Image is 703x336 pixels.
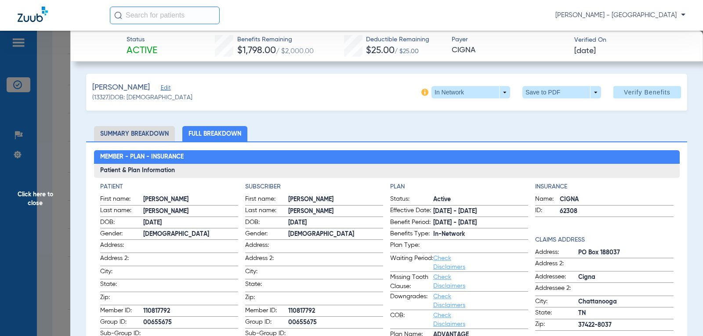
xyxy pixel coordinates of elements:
[366,35,429,44] span: Deductible Remaining
[245,280,288,292] span: State:
[288,318,383,327] span: 00655675
[100,182,238,191] h4: Patient
[245,195,288,205] span: First name:
[433,218,528,228] span: [DATE] - [DATE]
[535,182,673,191] h4: Insurance
[535,195,560,205] span: Name:
[182,126,247,141] li: Full Breakdown
[100,218,143,228] span: DOB:
[433,293,465,308] a: Check Disclaimers
[143,230,238,239] span: [DEMOGRAPHIC_DATA]
[94,150,680,164] h2: Member - Plan - Insurance
[535,320,578,330] span: Zip:
[433,312,465,327] a: Check Disclaimers
[395,48,419,54] span: / $25.00
[143,218,238,228] span: [DATE]
[560,195,673,204] span: CIGNA
[390,195,433,205] span: Status:
[390,254,433,271] span: Waiting Period:
[366,46,395,55] span: $25.00
[245,182,383,191] h4: Subscriber
[143,307,238,316] span: 110817792
[578,248,673,257] span: PO Box 188037
[237,46,276,55] span: $1,798.00
[100,229,143,240] span: Gender:
[433,195,528,204] span: Active
[100,293,143,305] span: Zip:
[100,195,143,205] span: First name:
[390,229,433,240] span: Benefits Type:
[245,318,288,328] span: Group ID:
[613,86,681,98] button: Verify Benefits
[127,35,157,44] span: Status
[237,35,314,44] span: Benefits Remaining
[276,48,314,55] span: / $2,000.00
[288,195,383,204] span: [PERSON_NAME]
[433,230,528,239] span: In-Network
[245,206,288,217] span: Last name:
[433,255,465,270] a: Check Disclaimers
[560,207,673,216] span: 62308
[535,235,673,245] h4: Claims Address
[245,229,288,240] span: Gender:
[288,207,383,216] span: [PERSON_NAME]
[452,35,566,44] span: Payer
[390,292,433,310] span: Downgrades:
[245,306,288,317] span: Member ID:
[127,45,157,57] span: Active
[92,93,192,102] span: (13327) DOB: [DEMOGRAPHIC_DATA]
[143,318,238,327] span: 00655675
[390,182,528,191] h4: Plan
[535,284,578,296] span: Addressee 2:
[578,309,673,318] span: TN
[110,7,220,24] input: Search for patients
[535,248,578,258] span: Address:
[143,195,238,204] span: [PERSON_NAME]
[452,45,566,56] span: CIGNA
[390,241,433,253] span: Plan Type:
[94,126,175,141] li: Summary Breakdown
[535,272,578,283] span: Addressee:
[624,89,670,96] span: Verify Benefits
[161,85,169,93] span: Edit
[390,218,433,228] span: Benefit Period:
[245,267,288,279] span: City:
[535,259,578,271] span: Address 2:
[390,206,433,217] span: Effective Date:
[578,273,673,282] span: Cigna
[143,207,238,216] span: [PERSON_NAME]
[100,206,143,217] span: Last name:
[555,11,685,20] span: [PERSON_NAME] - [GEOGRAPHIC_DATA]
[535,308,578,319] span: State:
[18,7,48,22] img: Zuub Logo
[100,254,143,266] span: Address 2:
[522,86,601,98] button: Save to PDF
[245,293,288,305] span: Zip:
[100,267,143,279] span: City:
[288,307,383,316] span: 110817792
[421,89,428,96] img: info-icon
[92,82,150,93] span: [PERSON_NAME]
[578,297,673,307] span: Chattanooga
[390,311,433,329] span: COB:
[245,218,288,228] span: DOB:
[574,36,689,45] span: Verified On
[431,86,510,98] button: In Network
[100,241,143,253] span: Address:
[535,206,560,217] span: ID:
[535,297,578,307] span: City:
[100,280,143,292] span: State:
[288,218,383,228] span: [DATE]
[100,318,143,328] span: Group ID:
[578,321,673,330] span: 37422-8037
[390,273,433,291] span: Missing Tooth Clause:
[245,241,288,253] span: Address:
[574,46,596,57] span: [DATE]
[245,254,288,266] span: Address 2:
[94,164,680,178] h3: Patient & Plan Information
[288,230,383,239] span: [DEMOGRAPHIC_DATA]
[114,11,122,19] img: Search Icon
